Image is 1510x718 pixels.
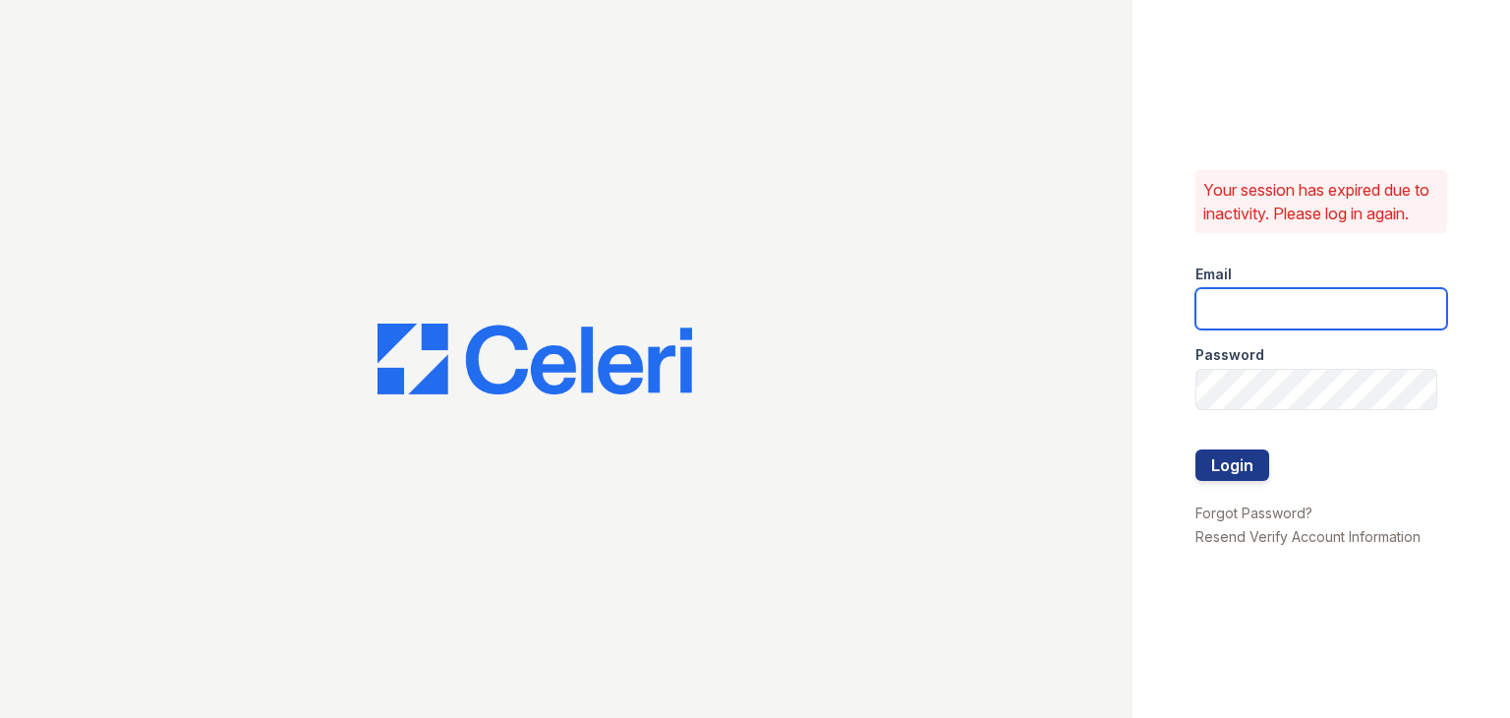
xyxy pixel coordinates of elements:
p: Your session has expired due to inactivity. Please log in again. [1203,178,1439,225]
label: Password [1195,345,1264,365]
img: CE_Logo_Blue-a8612792a0a2168367f1c8372b55b34899dd931a85d93a1a3d3e32e68fde9ad4.png [377,324,692,394]
button: Login [1195,449,1269,481]
a: Forgot Password? [1195,505,1312,521]
label: Email [1195,265,1232,284]
a: Resend Verify Account Information [1195,528,1421,545]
